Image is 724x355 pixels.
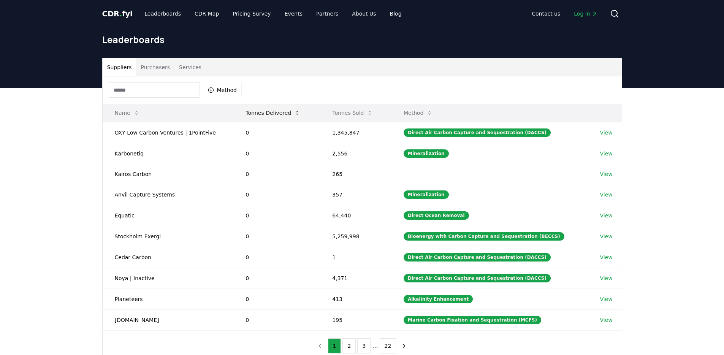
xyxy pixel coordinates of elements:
td: 0 [233,143,320,164]
td: Equatic [103,205,234,226]
td: Planeteers [103,288,234,309]
a: View [600,233,612,240]
div: Direct Ocean Removal [404,211,469,220]
div: Mineralization [404,190,449,199]
div: Mineralization [404,149,449,158]
td: 0 [233,226,320,247]
li: ... [372,341,378,350]
a: CDR Map [189,7,225,21]
nav: Main [526,7,604,21]
a: View [600,254,612,261]
div: Direct Air Carbon Capture and Sequestration (DACCS) [404,128,551,137]
button: 3 [357,338,371,353]
a: Blog [384,7,408,21]
td: 0 [233,205,320,226]
span: Log in [574,10,597,17]
td: 64,440 [320,205,391,226]
a: View [600,129,612,136]
a: Partners [310,7,344,21]
a: View [600,316,612,324]
td: 0 [233,184,320,205]
td: 2,556 [320,143,391,164]
td: Cedar Carbon [103,247,234,268]
td: 5,259,998 [320,226,391,247]
td: OXY Low Carbon Ventures | 1PointFive [103,122,234,143]
a: View [600,212,612,219]
td: 357 [320,184,391,205]
div: Direct Air Carbon Capture and Sequestration (DACCS) [404,253,551,261]
a: Log in [568,7,604,21]
button: Tonnes Delivered [239,105,306,120]
button: next page [398,338,410,353]
button: Purchasers [136,58,174,76]
td: Karbonetiq [103,143,234,164]
button: 2 [342,338,356,353]
a: Pricing Survey [227,7,277,21]
a: View [600,295,612,303]
td: Stockholm Exergi [103,226,234,247]
button: Tonnes Sold [326,105,379,120]
td: 1,345,847 [320,122,391,143]
a: About Us [346,7,382,21]
td: 195 [320,309,391,330]
div: Alkalinity Enhancement [404,295,473,303]
a: CDR.fyi [102,8,133,19]
td: Kairos Carbon [103,164,234,184]
td: 265 [320,164,391,184]
td: 4,371 [320,268,391,288]
td: Noya | Inactive [103,268,234,288]
td: 0 [233,247,320,268]
a: View [600,170,612,178]
div: Bioenergy with Carbon Capture and Sequestration (BECCS) [404,232,564,241]
button: Method [203,84,242,96]
button: Suppliers [103,58,136,76]
a: View [600,191,612,198]
td: 0 [233,288,320,309]
td: Anvil Capture Systems [103,184,234,205]
button: Services [174,58,206,76]
a: Events [279,7,309,21]
td: 0 [233,309,320,330]
div: Marine Carbon Fixation and Sequestration (MCFS) [404,316,541,324]
span: . [119,9,122,18]
h1: Leaderboards [102,33,622,46]
a: Contact us [526,7,566,21]
a: View [600,150,612,157]
button: 1 [328,338,341,353]
a: Leaderboards [138,7,187,21]
button: 22 [380,338,396,353]
td: 1 [320,247,391,268]
td: [DOMAIN_NAME] [103,309,234,330]
a: View [600,274,612,282]
button: Method [398,105,439,120]
td: 413 [320,288,391,309]
nav: Main [138,7,407,21]
span: CDR fyi [102,9,133,18]
td: 0 [233,164,320,184]
button: Name [109,105,146,120]
td: 0 [233,122,320,143]
td: 0 [233,268,320,288]
div: Direct Air Carbon Capture and Sequestration (DACCS) [404,274,551,282]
